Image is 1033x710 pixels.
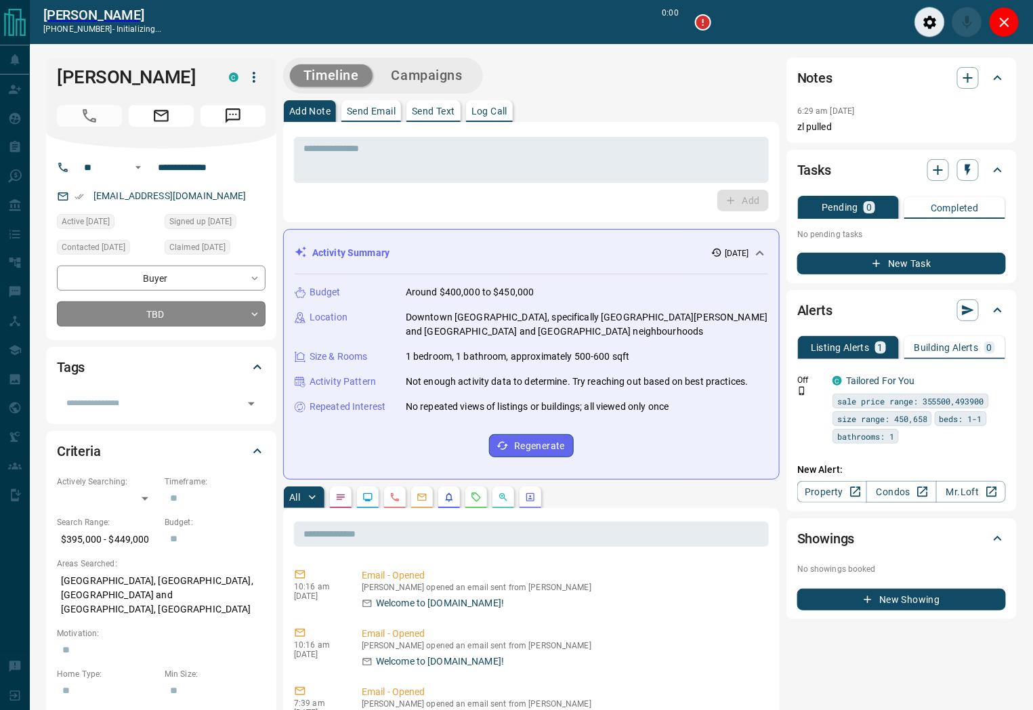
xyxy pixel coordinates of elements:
[952,7,982,37] div: Mute
[310,310,347,325] p: Location
[376,596,504,610] p: Welcome to [DOMAIN_NAME]!
[57,440,101,462] h2: Criteria
[406,400,669,414] p: No repeated views of listings or buildings; all viewed only once
[294,640,341,650] p: 10:16 am
[797,528,855,549] h2: Showings
[57,668,158,680] p: Home Type:
[797,224,1006,245] p: No pending tasks
[57,435,266,467] div: Criteria
[797,62,1006,94] div: Notes
[931,203,979,213] p: Completed
[290,64,373,87] button: Timeline
[129,105,194,127] span: Email
[797,563,1006,575] p: No showings booked
[376,654,504,669] p: Welcome to [DOMAIN_NAME]!
[165,476,266,488] p: Timeframe:
[93,190,247,201] a: [EMAIL_ADDRESS][DOMAIN_NAME]
[165,240,266,259] div: Wed Sep 10 2025
[797,463,1006,477] p: New Alert:
[165,668,266,680] p: Min Size:
[846,375,915,386] a: Tailored For You
[832,376,842,385] div: condos.ca
[75,192,84,201] svg: Email Verified
[310,375,376,389] p: Activity Pattern
[57,627,266,640] p: Motivation:
[130,159,146,175] button: Open
[310,400,385,414] p: Repeated Interest
[406,285,534,299] p: Around $400,000 to $450,000
[57,105,122,127] span: Call
[362,583,763,592] p: [PERSON_NAME] opened an email sent from [PERSON_NAME]
[797,253,1006,274] button: New Task
[229,72,238,82] div: condos.ca
[169,215,232,228] span: Signed up [DATE]
[57,558,266,570] p: Areas Searched:
[406,350,629,364] p: 1 bedroom, 1 bathroom, approximately 500-600 sqft
[362,627,763,641] p: Email - Opened
[797,294,1006,327] div: Alerts
[310,350,368,364] p: Size & Rooms
[294,582,341,591] p: 10:16 am
[57,351,266,383] div: Tags
[797,299,832,321] h2: Alerts
[57,476,158,488] p: Actively Searching:
[295,241,768,266] div: Activity Summary[DATE]
[940,412,982,425] span: beds: 1-1
[378,64,476,87] button: Campaigns
[289,493,300,502] p: All
[406,375,749,389] p: Not enough activity data to determine. Try reaching out based on best practices.
[797,67,832,89] h2: Notes
[57,356,85,378] h2: Tags
[989,7,1019,37] div: Close
[797,386,807,396] svg: Push Notification Only
[444,492,455,503] svg: Listing Alerts
[335,492,346,503] svg: Notes
[525,492,536,503] svg: Agent Actions
[837,412,927,425] span: size range: 450,658
[406,310,768,339] p: Downtown [GEOGRAPHIC_DATA], specifically [GEOGRAPHIC_DATA][PERSON_NAME] and [GEOGRAPHIC_DATA] and...
[43,23,162,35] p: [PHONE_NUMBER] -
[878,343,883,352] p: 1
[312,246,389,260] p: Activity Summary
[498,492,509,503] svg: Opportunities
[662,7,679,37] p: 0:00
[725,247,749,259] p: [DATE]
[57,214,158,233] div: Wed Sep 10 2025
[294,650,341,659] p: [DATE]
[412,106,455,116] p: Send Text
[57,528,158,551] p: $395,000 - $449,000
[362,699,763,709] p: [PERSON_NAME] opened an email sent from [PERSON_NAME]
[362,685,763,699] p: Email - Opened
[169,241,226,254] span: Claimed [DATE]
[62,215,110,228] span: Active [DATE]
[797,120,1006,134] p: zl pulled
[294,698,341,708] p: 7:39 am
[43,7,162,23] a: [PERSON_NAME]
[866,481,936,503] a: Condos
[57,570,266,621] p: [GEOGRAPHIC_DATA], [GEOGRAPHIC_DATA], [GEOGRAPHIC_DATA] and [GEOGRAPHIC_DATA], [GEOGRAPHIC_DATA]
[242,394,261,413] button: Open
[822,203,858,212] p: Pending
[936,481,1006,503] a: Mr.Loft
[987,343,992,352] p: 0
[471,106,507,116] p: Log Call
[797,589,1006,610] button: New Showing
[57,516,158,528] p: Search Range:
[914,343,979,352] p: Building Alerts
[866,203,872,212] p: 0
[165,516,266,528] p: Budget:
[417,492,427,503] svg: Emails
[797,374,824,386] p: Off
[837,430,894,443] span: bathrooms: 1
[471,492,482,503] svg: Requests
[201,105,266,127] span: Message
[837,394,984,408] span: sale price range: 355500,493900
[165,214,266,233] div: Wed Sep 10 2025
[797,159,831,181] h2: Tasks
[57,266,266,291] div: Buyer
[62,241,125,254] span: Contacted [DATE]
[797,106,855,116] p: 6:29 am [DATE]
[362,568,763,583] p: Email - Opened
[797,154,1006,186] div: Tasks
